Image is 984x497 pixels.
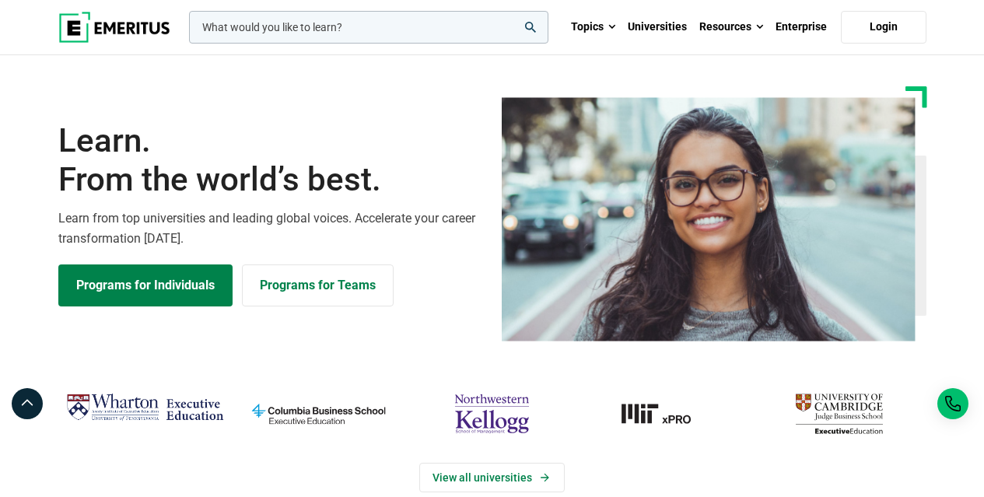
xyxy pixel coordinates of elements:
[58,160,483,199] span: From the world’s best.
[419,463,565,492] a: View Universities
[502,97,916,341] img: Learn from the world's best
[841,11,926,44] a: Login
[58,208,483,248] p: Learn from top universities and leading global voices. Accelerate your career transformation [DATE].
[66,388,224,427] img: Wharton Executive Education
[413,388,571,439] img: northwestern-kellogg
[242,264,394,306] a: Explore for Business
[58,264,233,306] a: Explore Programs
[760,388,918,439] img: cambridge-judge-business-school
[587,388,744,439] img: MIT xPRO
[240,388,397,439] img: columbia-business-school
[58,121,483,200] h1: Learn.
[587,388,744,439] a: MIT-xPRO
[189,11,548,44] input: woocommerce-product-search-field-0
